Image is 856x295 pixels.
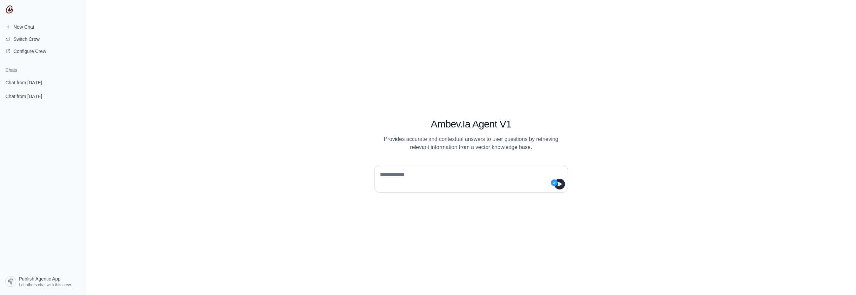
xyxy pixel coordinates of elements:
h1: Ambev.Ia Agent V1 [374,118,568,130]
button: Switch Crew [3,34,83,45]
span: Switch Crew [13,36,40,42]
span: New Chat [13,24,34,30]
span: Publish Agentic App [19,275,61,282]
span: Chat from [DATE] [5,93,42,100]
a: Configure Crew [3,46,83,57]
span: Chat from [DATE] [5,79,42,86]
span: Let others chat with this crew [19,282,71,288]
a: Chat from [DATE] [3,76,83,89]
p: Provides accurate and contextual answers to user questions by retrieving relevant information fro... [374,135,568,151]
span: Configure Crew [13,48,46,55]
img: CrewAI Logo [5,5,13,13]
a: Publish Agentic App Let others chat with this crew [3,273,83,290]
a: New Chat [3,22,83,32]
a: Chat from [DATE] [3,90,83,102]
